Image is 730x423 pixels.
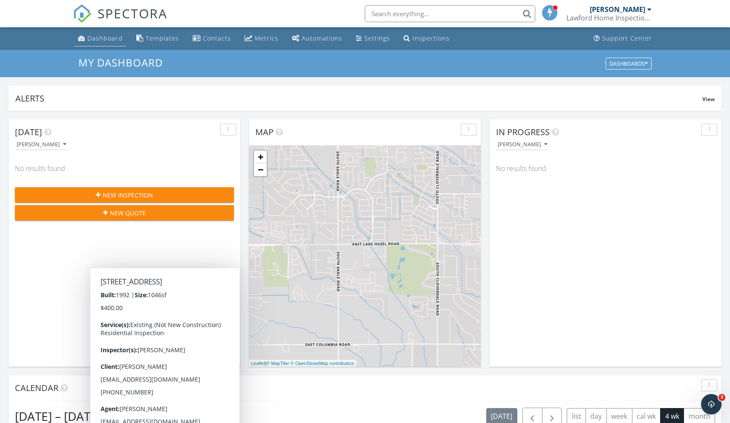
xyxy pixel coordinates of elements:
div: Metrics [255,34,278,42]
span: Map [255,126,274,138]
div: [PERSON_NAME] [498,142,547,148]
a: Templates [133,31,182,46]
a: Leaflet [251,361,265,366]
div: Templates [146,34,179,42]
div: Support Center [602,34,652,42]
div: Alerts [15,93,702,104]
div: [PERSON_NAME] [17,142,66,148]
button: New Inspection [15,187,234,203]
a: Zoom in [254,151,267,163]
span: New Inspection [103,191,153,200]
div: [PERSON_NAME] [590,5,645,14]
a: Settings [352,31,393,46]
div: No results found [9,157,240,180]
button: New Quote [15,205,234,220]
a: SPECTORA [73,12,167,29]
span: View [702,96,715,103]
div: Contacts [203,34,231,42]
span: [DATE] [15,126,42,138]
div: | [249,360,356,367]
a: Dashboard [75,31,126,46]
div: Inspections [413,34,450,42]
div: Lawford Home Inspections [566,14,652,22]
a: Automations (Basic) [289,31,346,46]
span: In Progress [496,126,550,138]
button: [PERSON_NAME] [496,139,549,151]
a: © MapTiler [266,361,289,366]
span: My Dashboard [78,55,163,70]
button: [PERSON_NAME] [15,139,68,151]
div: Settings [364,34,390,42]
input: Search everything... [365,5,535,22]
span: SPECTORA [98,4,167,22]
a: © OpenStreetMap contributors [291,361,354,366]
div: No results found [490,157,721,180]
span: Calendar [15,382,58,394]
button: Dashboards [606,58,652,70]
iframe: Intercom live chat [701,394,721,414]
span: 3 [718,394,725,401]
div: Dashboards [609,61,648,67]
img: The Best Home Inspection Software - Spectora [73,4,92,23]
a: Support Center [590,31,655,46]
a: Zoom out [254,163,267,176]
div: Automations [302,34,342,42]
a: Inspections [400,31,453,46]
div: Dashboard [87,34,123,42]
a: Metrics [241,31,282,46]
span: New Quote [110,209,146,217]
a: Contacts [189,31,234,46]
